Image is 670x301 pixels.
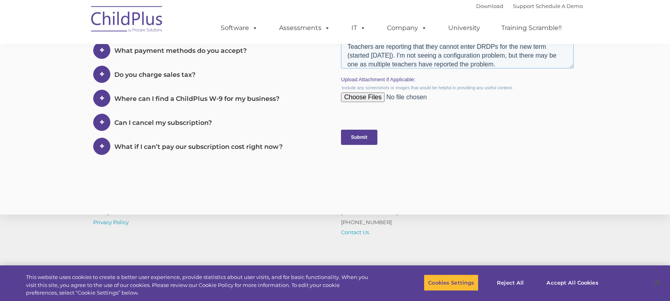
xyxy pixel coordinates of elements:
[114,47,247,54] span: What payment methods do you accept?
[118,53,142,59] span: Last name
[114,71,195,78] span: Do you charge sales tax?
[542,274,602,291] button: Accept All Cookies
[114,119,212,126] span: Can I cancel my subscription?
[379,20,435,36] a: Company
[476,3,503,9] a: Download
[118,86,152,92] span: Phone number
[341,229,369,235] a: Contact Us
[343,20,374,36] a: IT
[648,274,666,291] button: Close
[485,274,535,291] button: Reject All
[271,20,338,36] a: Assessments
[93,219,129,225] a: Privacy Policy
[87,0,167,40] img: ChildPlus by Procare Solutions
[114,143,283,150] span: What if I can’t pay our subscription cost right now?
[440,20,488,36] a: University
[213,20,266,36] a: Software
[493,20,570,36] a: Training Scramble!!
[536,3,583,9] a: Schedule A Demo
[114,95,279,102] span: Where can I find a ChildPlus W-9 for my business?
[424,274,479,291] button: Cookies Settings
[476,3,583,9] font: |
[26,273,369,297] div: This website uses cookies to create a better user experience, provide statistics about user visit...
[513,3,534,9] a: Support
